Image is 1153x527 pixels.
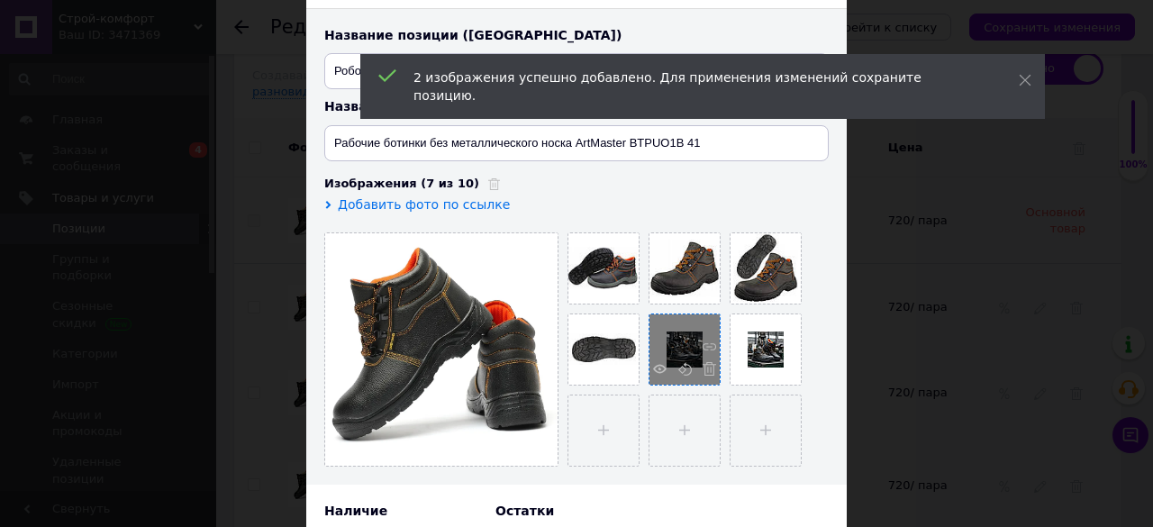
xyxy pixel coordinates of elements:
span: Название позиции (Русский) [324,99,532,114]
span: Добавить фото по ссылке [338,197,510,212]
div: 2 изображения успешно добавлено. Для применения изменений сохраните позицию. [413,68,974,104]
span: без металла, [54,173,131,187]
span: Робочі черевики ArtMas BTPUO1B [18,20,241,54]
u: Особенности [18,141,95,156]
u: Особливості [18,141,91,156]
span: підошва МБС (маслобензостійка), [54,212,171,246]
strong: без металического носка [18,20,244,54]
span: Рабочие ботинки ArtMas BTPUO1B [18,20,244,54]
span: подошва МБС (маслобензостойкая), [54,212,182,246]
span: : [18,141,99,156]
span: водостойкие, [54,193,131,207]
strong: без металевого носка [18,20,241,54]
span: без металу, [54,173,121,187]
div: Изображения (7 из 10) [324,176,829,192]
span: Робочі захисні черевики , виготовлене з чорної рельєфної коров’ячої шкіри. [18,71,247,125]
span: Наличие [324,504,387,518]
span: Остатки [495,504,554,518]
span: Рабочие защитные ботинки , изготовленное из черной рельефной коровьей кожи. [18,71,259,125]
span: Название позиции ([GEOGRAPHIC_DATA]) [324,28,622,42]
span: : [18,141,95,156]
span: водостійкі, [54,193,115,207]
